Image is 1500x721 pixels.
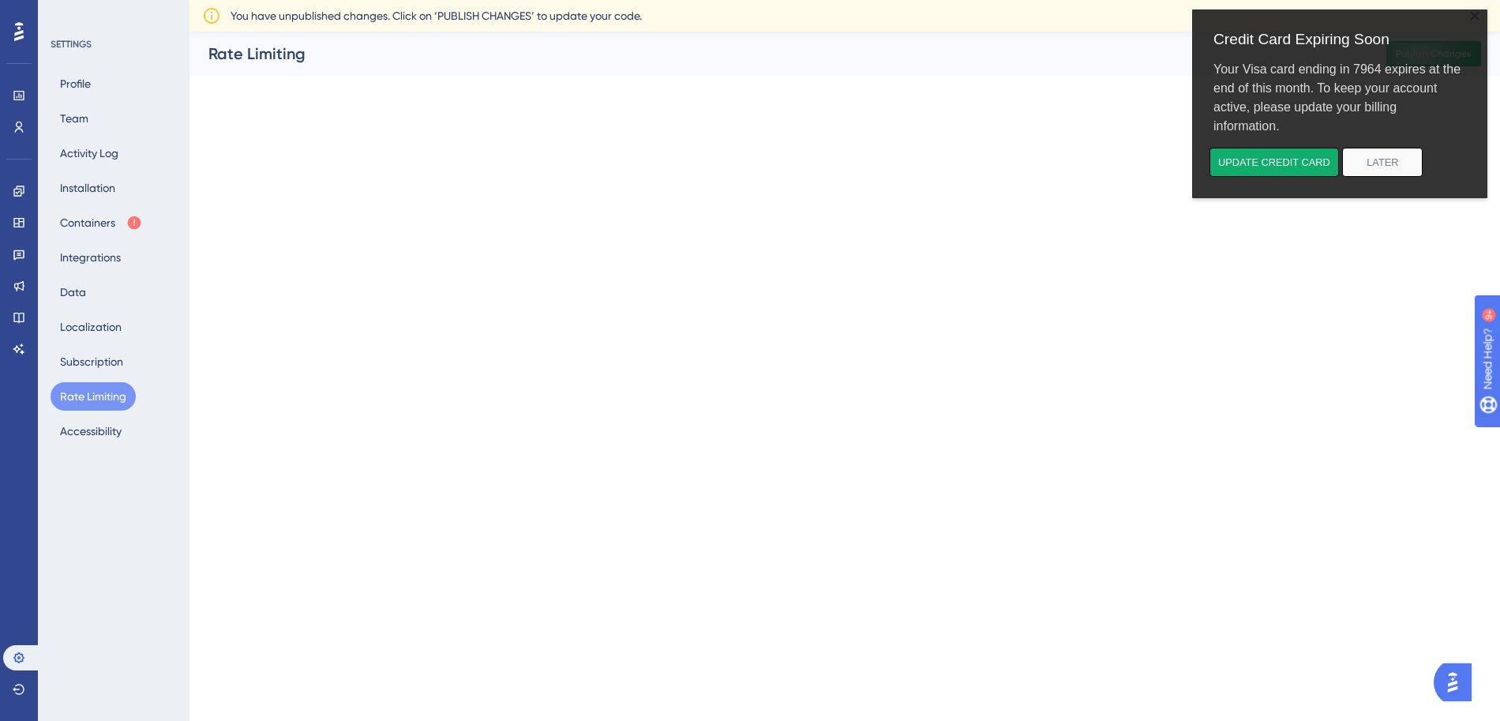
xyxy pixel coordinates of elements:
[51,208,152,237] button: Containers
[107,8,117,21] div: 9+
[1434,659,1481,706] iframe: UserGuiding AI Assistant Launcher
[51,382,136,411] button: Rate Limiting
[51,278,96,306] button: Data
[17,148,147,177] button: Update credit card
[51,243,130,272] button: Integrations
[51,417,131,445] button: Accessibility
[51,313,131,341] button: Localization
[9,48,286,148] div: Your Visa card ending in 7964 expires at the end of this month. To keep your account active, plea...
[150,148,231,177] button: Later
[231,6,642,25] span: You have unpublished changes. Click on ‘PUBLISH CHANGES’ to update your code.
[51,104,98,133] button: Team
[9,19,286,48] div: Credit Card Expiring Soon
[51,174,125,202] button: Installation
[208,43,1347,65] div: Rate Limiting
[37,4,99,23] span: Need Help?
[51,347,133,376] button: Subscription
[51,38,178,51] div: SETTINGS
[51,69,100,98] button: Profile
[51,139,128,167] button: Activity Log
